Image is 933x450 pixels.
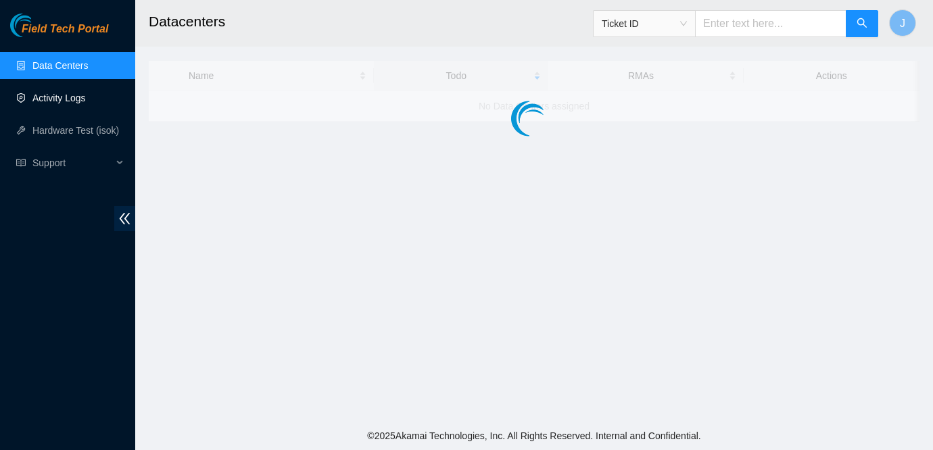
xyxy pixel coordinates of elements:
[846,10,878,37] button: search
[16,158,26,168] span: read
[32,60,88,71] a: Data Centers
[32,149,112,176] span: Support
[135,422,933,450] footer: © 2025 Akamai Technologies, Inc. All Rights Reserved. Internal and Confidential.
[22,23,108,36] span: Field Tech Portal
[889,9,916,36] button: J
[32,125,119,136] a: Hardware Test (isok)
[114,206,135,231] span: double-left
[602,14,687,34] span: Ticket ID
[695,10,846,37] input: Enter text here...
[10,24,108,42] a: Akamai TechnologiesField Tech Portal
[10,14,68,37] img: Akamai Technologies
[900,15,905,32] span: J
[857,18,867,30] span: search
[32,93,86,103] a: Activity Logs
